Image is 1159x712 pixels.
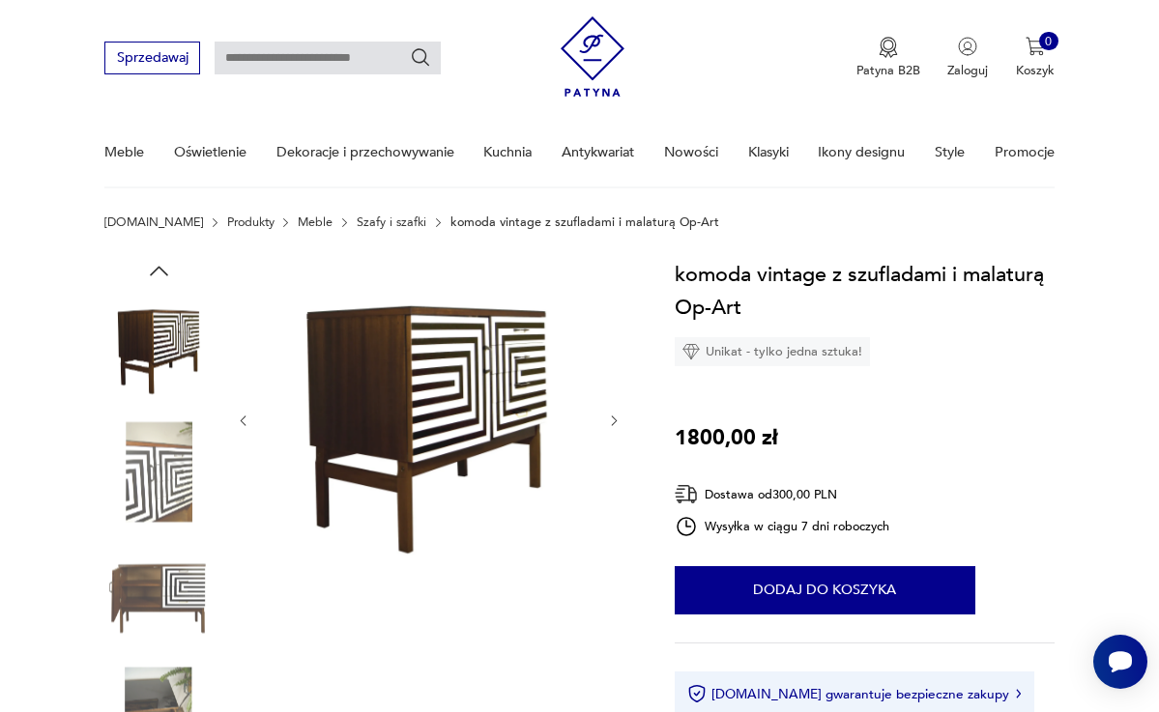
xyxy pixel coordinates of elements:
[947,37,988,79] button: Zaloguj
[1016,62,1055,79] p: Koszyk
[1039,32,1058,51] div: 0
[687,684,707,703] img: Ikona certyfikatu
[675,482,698,506] img: Ikona dostawy
[675,566,975,614] button: Dodaj do koszyka
[1093,635,1147,689] iframe: Smartsupp widget button
[104,540,215,650] img: Zdjęcie produktu komoda vintage z szufladami i malaturą Op-Art
[104,294,215,404] img: Zdjęcie produktu komoda vintage z szufladami i malaturą Op-Art
[1026,37,1045,56] img: Ikona koszyka
[995,119,1055,185] a: Promocje
[104,119,144,185] a: Meble
[357,215,426,229] a: Szafy i szafki
[450,215,719,229] p: komoda vintage z szufladami i malaturą Op-Art
[227,215,275,229] a: Produkty
[958,37,977,56] img: Ikonka użytkownika
[104,215,203,229] a: [DOMAIN_NAME]
[675,515,889,538] div: Wysyłka w ciągu 7 dni roboczych
[675,421,778,454] p: 1800,00 zł
[1016,37,1055,79] button: 0Koszyk
[298,215,333,229] a: Meble
[268,258,591,581] img: Zdjęcie produktu komoda vintage z szufladami i malaturą Op-Art
[856,37,920,79] button: Patyna B2B
[483,119,532,185] a: Kuchnia
[947,62,988,79] p: Zaloguj
[276,119,454,185] a: Dekoracje i przechowywanie
[561,10,625,103] img: Patyna - sklep z meblami i dekoracjami vintage
[675,258,1055,324] h1: komoda vintage z szufladami i malaturą Op-Art
[1016,689,1022,698] img: Ikona strzałki w prawo
[935,119,965,185] a: Style
[748,119,789,185] a: Klasyki
[410,47,431,69] button: Szukaj
[856,62,920,79] p: Patyna B2B
[682,343,700,360] img: Ikona diamentu
[174,119,246,185] a: Oświetlenie
[104,42,200,73] button: Sprzedawaj
[818,119,905,185] a: Ikony designu
[879,37,898,58] img: Ikona medalu
[856,37,920,79] a: Ikona medaluPatyna B2B
[104,53,200,65] a: Sprzedawaj
[664,119,718,185] a: Nowości
[562,119,634,185] a: Antykwariat
[675,337,870,366] div: Unikat - tylko jedna sztuka!
[675,482,889,506] div: Dostawa od 300,00 PLN
[104,416,215,527] img: Zdjęcie produktu komoda vintage z szufladami i malaturą Op-Art
[687,684,1021,703] button: [DOMAIN_NAME] gwarantuje bezpieczne zakupy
